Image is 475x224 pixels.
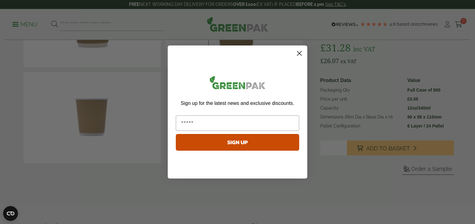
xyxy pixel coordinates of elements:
input: Email [176,115,299,131]
button: Open CMP widget [3,206,18,221]
button: Close dialog [294,48,305,59]
span: Sign up for the latest news and exclusive discounts. [181,101,294,106]
img: greenpak_logo [176,73,299,94]
button: SIGN UP [176,134,299,151]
